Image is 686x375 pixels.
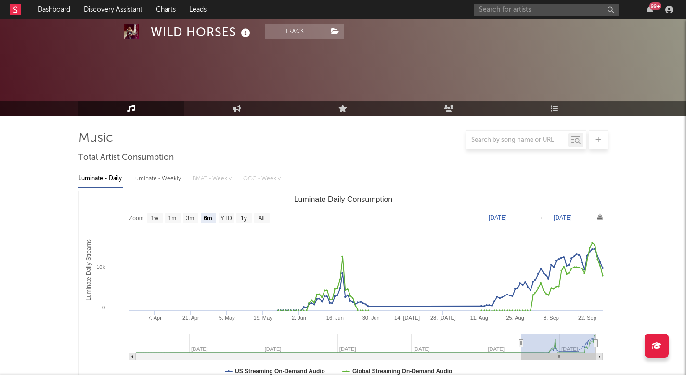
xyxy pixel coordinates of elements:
[96,264,105,270] text: 10k
[489,214,507,221] text: [DATE]
[352,368,452,375] text: Global Streaming On-Demand Audio
[554,214,572,221] text: [DATE]
[544,315,559,321] text: 8. Sep
[474,4,619,16] input: Search for artists
[470,315,488,321] text: 11. Aug
[220,215,232,222] text: YTD
[362,315,379,321] text: 30. Jun
[168,215,176,222] text: 1m
[182,315,199,321] text: 21. Apr
[151,24,253,40] div: WILD HORSES
[132,171,183,187] div: Luminate - Weekly
[235,368,325,375] text: US Streaming On-Demand Audio
[204,215,212,222] text: 6m
[219,315,235,321] text: 5. May
[258,215,264,222] text: All
[85,239,91,300] text: Luminate Daily Streams
[647,6,653,13] button: 99+
[148,315,162,321] text: 7. Apr
[102,305,104,310] text: 0
[253,315,272,321] text: 19. May
[466,136,568,144] input: Search by song name or URL
[430,315,455,321] text: 28. [DATE]
[241,215,247,222] text: 1y
[294,195,392,203] text: Luminate Daily Consumption
[291,315,306,321] text: 2. Jun
[649,2,661,10] div: 99 +
[186,215,194,222] text: 3m
[78,152,174,163] span: Total Artist Consumption
[394,315,420,321] text: 14. [DATE]
[265,24,325,39] button: Track
[129,215,144,222] text: Zoom
[537,214,543,221] text: →
[506,315,524,321] text: 25. Aug
[578,315,596,321] text: 22. Sep
[78,171,123,187] div: Luminate - Daily
[151,215,158,222] text: 1w
[326,315,343,321] text: 16. Jun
